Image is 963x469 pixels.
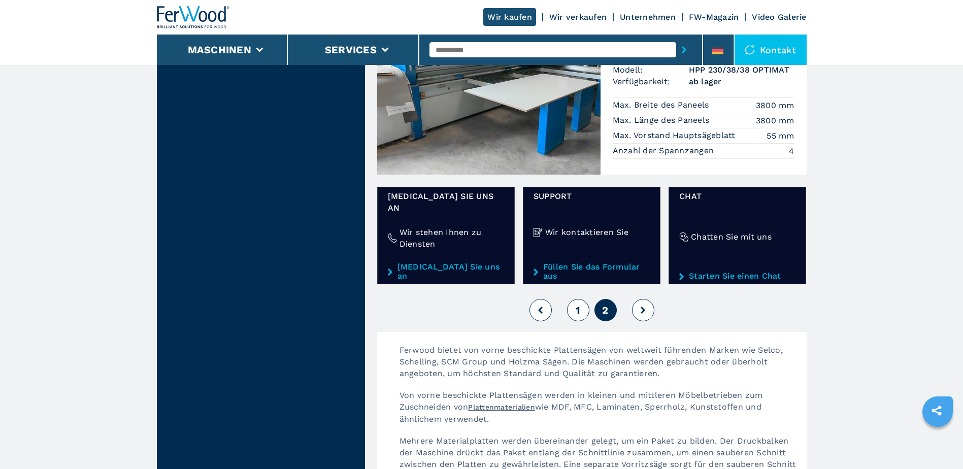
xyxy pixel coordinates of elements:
[924,398,949,423] a: sharethis
[545,226,628,238] h4: Wir kontaktieren Sie
[567,299,589,321] button: 1
[620,12,676,22] a: Unternehmen
[602,304,608,316] span: 2
[377,2,807,175] a: Plattensäge – Beschickung von vorne HOLZMA HPP 230/38/38 OPTIMATPlattensäge – Beschickung von vor...
[388,262,504,281] a: [MEDICAL_DATA] Sie uns an
[576,304,580,316] span: 1
[534,262,650,281] a: Füllen Sie das Formular aus
[389,389,807,435] p: Von vorne beschickte Plattensägen werden in kleinen und mittleren Möbelbetrieben zum Zuschneiden ...
[400,226,504,250] h4: Wir stehen Ihnen zu Diensten
[377,2,601,175] img: Plattensäge – Beschickung von vorne HOLZMA HPP 230/38/38 OPTIMAT
[679,272,795,281] a: Starten Sie einen Chat
[920,423,955,461] iframe: Chat
[613,99,712,111] p: Max. Breite des Paneels
[691,231,772,243] h4: Chatten Sie mit uns
[752,12,806,22] a: Video Galerie
[468,403,535,411] a: Plattenmaterialien
[388,233,397,243] img: Wir stehen Ihnen zu Diensten
[679,190,795,202] span: Chat
[157,6,230,28] img: Ferwood
[679,232,688,242] img: Chatten Sie mit uns
[613,145,717,156] p: Anzahl der Spannzangen
[676,38,692,61] button: submit-button
[534,190,650,202] span: Support
[689,64,794,76] h3: HPP 230/38/38 OPTIMAT
[389,344,807,389] p: Ferwood bietet von vorne beschickte Plattensägen von weltweit führenden Marken wie Selco, Schelli...
[188,44,251,56] button: Maschinen
[325,44,377,56] button: Services
[689,76,794,87] span: ab lager
[594,299,617,321] button: 2
[789,145,794,157] em: 4
[613,76,689,87] span: Verfügbarkeit:
[745,45,755,55] img: Kontakt
[613,64,689,76] span: Modell:
[613,115,712,126] p: Max. Länge des Paneels
[756,99,794,111] em: 3800 mm
[756,115,794,126] em: 3800 mm
[689,12,739,22] a: FW-Magazin
[613,130,738,141] p: Max. Vorstand Hauptsägeblatt
[735,35,807,65] div: Kontakt
[767,130,794,142] em: 55 mm
[483,8,536,26] a: Wir kaufen
[549,12,607,22] a: Wir verkaufen
[534,228,543,237] img: Wir kontaktieren Sie
[388,190,504,214] span: [MEDICAL_DATA] Sie uns an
